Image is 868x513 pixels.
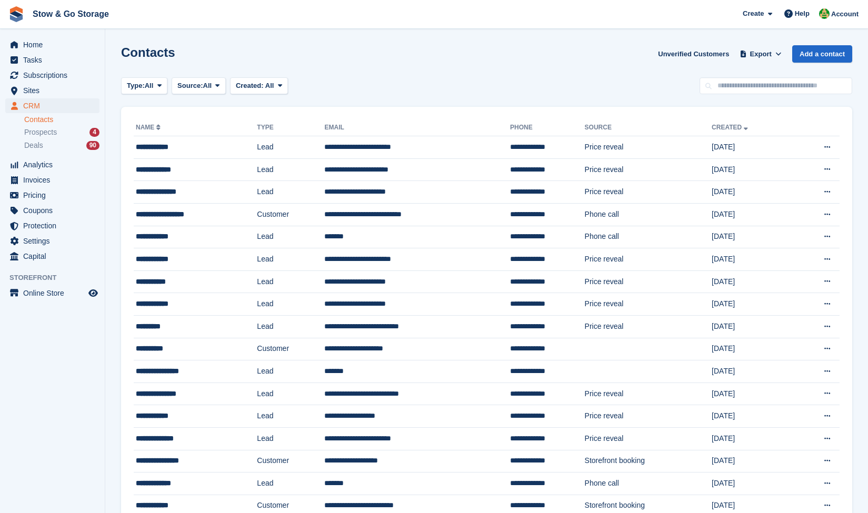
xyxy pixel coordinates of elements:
[257,472,324,495] td: Lead
[257,293,324,316] td: Lead
[24,127,57,137] span: Prospects
[23,98,86,113] span: CRM
[712,136,793,159] td: [DATE]
[230,77,288,95] button: Created: All
[23,218,86,233] span: Protection
[712,427,793,450] td: [DATE]
[203,81,212,91] span: All
[750,49,772,59] span: Export
[5,37,99,52] a: menu
[9,273,105,283] span: Storefront
[792,45,852,63] a: Add a contact
[712,360,793,383] td: [DATE]
[257,119,324,136] th: Type
[585,450,712,472] td: Storefront booking
[712,203,793,226] td: [DATE]
[324,119,510,136] th: Email
[24,140,43,150] span: Deals
[5,157,99,172] a: menu
[585,405,712,428] td: Price reveal
[23,234,86,248] span: Settings
[712,472,793,495] td: [DATE]
[795,8,810,19] span: Help
[136,124,163,131] a: Name
[145,81,154,91] span: All
[121,77,167,95] button: Type: All
[831,9,859,19] span: Account
[585,427,712,450] td: Price reveal
[5,53,99,67] a: menu
[24,115,99,125] a: Contacts
[23,157,86,172] span: Analytics
[585,383,712,405] td: Price reveal
[585,136,712,159] td: Price reveal
[5,286,99,300] a: menu
[236,82,264,89] span: Created:
[5,203,99,218] a: menu
[257,158,324,181] td: Lead
[23,188,86,203] span: Pricing
[5,173,99,187] a: menu
[23,37,86,52] span: Home
[265,82,274,89] span: All
[257,248,324,271] td: Lead
[257,360,324,383] td: Lead
[712,450,793,472] td: [DATE]
[585,270,712,293] td: Price reveal
[5,249,99,264] a: menu
[585,293,712,316] td: Price reveal
[712,338,793,360] td: [DATE]
[585,472,712,495] td: Phone call
[712,383,793,405] td: [DATE]
[712,226,793,248] td: [DATE]
[737,45,784,63] button: Export
[23,83,86,98] span: Sites
[585,181,712,204] td: Price reveal
[5,83,99,98] a: menu
[87,287,99,299] a: Preview store
[23,249,86,264] span: Capital
[510,119,584,136] th: Phone
[712,315,793,338] td: [DATE]
[257,203,324,226] td: Customer
[89,128,99,137] div: 4
[5,98,99,113] a: menu
[121,45,175,59] h1: Contacts
[8,6,24,22] img: stora-icon-8386f47178a22dfd0bd8f6a31ec36ba5ce8667c1dd55bd0f319d3a0aa187defe.svg
[257,383,324,405] td: Lead
[127,81,145,91] span: Type:
[23,53,86,67] span: Tasks
[257,427,324,450] td: Lead
[257,315,324,338] td: Lead
[5,234,99,248] a: menu
[585,158,712,181] td: Price reveal
[712,293,793,316] td: [DATE]
[712,405,793,428] td: [DATE]
[585,315,712,338] td: Price reveal
[5,68,99,83] a: menu
[712,181,793,204] td: [DATE]
[654,45,733,63] a: Unverified Customers
[177,81,203,91] span: Source:
[819,8,830,19] img: Alex Taylor
[257,136,324,159] td: Lead
[257,338,324,360] td: Customer
[5,218,99,233] a: menu
[257,405,324,428] td: Lead
[24,140,99,151] a: Deals 90
[24,127,99,138] a: Prospects 4
[5,188,99,203] a: menu
[23,203,86,218] span: Coupons
[28,5,113,23] a: Stow & Go Storage
[257,226,324,248] td: Lead
[743,8,764,19] span: Create
[23,173,86,187] span: Invoices
[585,248,712,271] td: Price reveal
[585,226,712,248] td: Phone call
[257,450,324,472] td: Customer
[712,270,793,293] td: [DATE]
[585,119,712,136] th: Source
[585,203,712,226] td: Phone call
[23,286,86,300] span: Online Store
[86,141,99,150] div: 90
